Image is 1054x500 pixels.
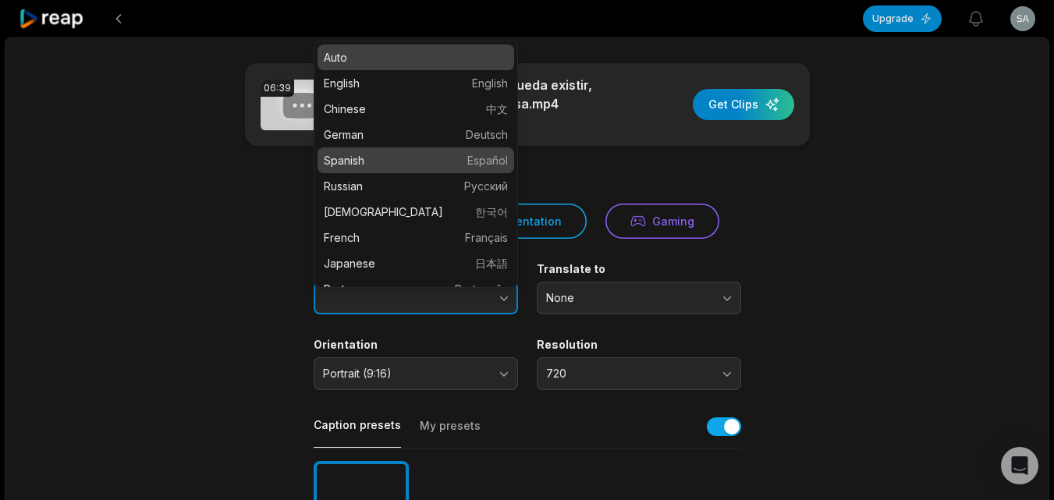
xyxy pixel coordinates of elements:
button: Portrait (9:16) [314,357,518,390]
span: 日本語 [475,255,508,271]
label: Orientation [314,338,518,352]
span: Português [455,281,508,297]
button: None [537,282,741,314]
span: 中文 [486,101,508,117]
p: Auto [324,49,508,66]
span: Español [467,152,508,168]
div: Select Video Genre [314,177,741,191]
p: Chinese [324,101,508,117]
label: Resolution [537,338,741,352]
button: 720 [537,357,741,390]
button: Gaming [605,204,719,239]
span: Portrait (9:16) [323,367,487,381]
label: Translate to [537,262,741,276]
span: Deutsch [466,126,508,143]
p: German [324,126,508,143]
button: Caption presets [314,417,401,448]
p: English [324,75,508,91]
p: Spanish [324,152,508,168]
button: My presets [420,418,481,448]
span: Русский [464,178,508,194]
span: English [472,75,508,91]
p: Portuguese [324,281,508,297]
button: Upgrade [863,5,942,32]
button: Get Clips [693,89,794,120]
span: 한국어 [475,204,508,220]
p: French [324,229,508,246]
div: Open Intercom Messenger [1001,447,1038,484]
p: [DEMOGRAPHIC_DATA] [324,204,508,220]
span: Français [465,229,508,246]
p: Russian [324,178,508,194]
span: 720 [546,367,710,381]
span: None [546,291,710,305]
p: Japanese [324,255,508,271]
div: 06:39 [261,80,294,97]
